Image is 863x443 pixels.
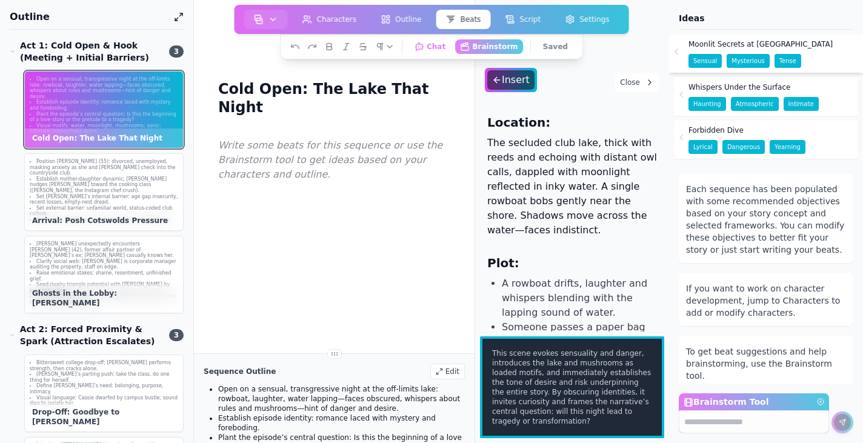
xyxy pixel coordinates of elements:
a: Outline [368,7,433,32]
li: Visual language: Cassie dwarfed by campus bustle; sound dips to isolate her. [30,395,178,407]
div: If you want to work on character development, jump to Characters to add or modify characters. [686,282,846,319]
p: Ideas [679,12,853,24]
span: Lyrical [688,140,718,154]
li: [PERSON_NAME]’s parting push: take the class, do one thing for herself. [30,371,178,383]
button: Script [495,10,550,29]
div: Arrival: Posh Cotswolds Pressure [25,211,183,230]
li: Open on a sensual, transgressive night at the off-limits lake: rowboat, laughter, water lapping—f... [30,76,178,99]
button: Characters [293,10,367,29]
span: Mysterious [727,54,769,68]
span: Moonlit Secrets at [GEOGRAPHIC_DATA] [688,39,833,49]
span: Yearning [770,140,805,154]
button: Saved [538,39,573,54]
li: Plant the episode’s central question: Is this the beginning of a love story or the prelude to a t... [30,112,178,123]
li: Establish episode identity: romance laced with mystery and foreboding. [218,413,465,433]
div: Each sequence has been populated with some recommended objectives based on your story concept and... [686,183,846,256]
a: Settings [553,7,621,32]
button: Close [615,73,659,92]
h3: Location: [487,114,657,131]
button: Brainstorm [455,39,522,54]
span: Intimate [784,97,819,111]
div: Cold Open: The Lake That Night [25,128,183,148]
h3: Plot: [487,255,657,271]
div: Ghosts in the Lobby: [PERSON_NAME] [25,284,183,313]
li: Bittersweet college drop-off; [PERSON_NAME] performs strength, then cracks alone. [30,360,178,371]
span: This scene evokes sensuality and danger, introduces the lake and mushrooms as loaded motifs, and ... [492,348,652,426]
li: Open on a sensual, transgressive night at the off-limits lake: rowboat, laughter, water lapping—f... [218,384,465,413]
div: To get beat suggestions and help brainstorming, use the Brainstorm tool. [686,345,846,382]
div: Act 1: Cold Open & Hook (Meeting + Initial Barriers) [10,39,162,64]
span: Haunting [688,97,726,111]
button: Chat [410,39,450,54]
li: Establish mother-daughter dynamic; [PERSON_NAME] nudges [PERSON_NAME] toward the cooking class ([... [30,176,178,194]
div: Drop-Off: Goodbye to [PERSON_NAME] [25,402,183,431]
div: Act 2: Forced Proximity & Spark (Attraction Escalates) [10,323,162,347]
li: Define [PERSON_NAME]’s need: belonging, purpose, intimacy. [30,383,178,395]
li: Raise emotional stakes: shame, resentment, unfinished grief. [30,270,178,282]
button: Insert [485,68,537,92]
li: Seed rivalry triangle potential with [PERSON_NAME] by proximity alone. [30,282,178,293]
li: Visual motifs: water, moonlight, mushrooms; sonic: intimate, melancholic score. [30,123,178,135]
a: Beats [433,7,493,32]
li: [PERSON_NAME] unexpectedly encounters [PERSON_NAME] (42), former affair partner of [PERSON_NAME]’... [30,241,178,259]
span: Dangerous [722,140,765,154]
li: Set [PERSON_NAME]’s internal barrier: age gap insecurity, recent losses, empty-nest dread. [30,194,178,205]
span: Tense [775,54,801,68]
span: 3 [169,45,184,58]
h1: Outline [10,10,169,24]
p: The secluded club lake, thick with reeds and echoing with distant owl calls, dappled with moonlig... [487,136,657,242]
div: Insert [487,70,535,90]
span: Whispers Under the Surface [688,82,790,92]
li: Set external barrier: unfamiliar world, status-coded club culture. [30,205,178,217]
span: Atmospheric [731,97,779,111]
button: Beats [436,10,490,29]
li: Clarify social web: [PERSON_NAME] is corporate manager auditing the property, staff on edge. [30,259,178,270]
li: A rowboat drifts, laughter and whispers blending with the lapping sound of water. [502,276,657,320]
li: Someone passes a paper bag with mysterious contents—mushrooms—between shadowed hands. [502,320,657,378]
div: Edit [430,364,465,379]
span: Forbidden Dive [688,125,744,135]
li: Position [PERSON_NAME] (55): divorced, unemployed, masking anxiety as she and [PERSON_NAME] check... [30,159,178,176]
button: Settings [555,10,619,29]
a: Characters [290,7,369,32]
li: Establish episode identity: romance laced with mystery and foreboding. [30,99,178,111]
label: Brainstorm Tool [679,393,829,410]
h1: Cold Open: The Lake That Night [213,78,455,119]
img: storyboard [254,15,264,24]
span: Sensual [688,54,722,68]
button: Outline [371,10,431,29]
a: Script [493,7,553,32]
h2: Sequence Outline [204,367,276,376]
span: 3 [169,329,184,341]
